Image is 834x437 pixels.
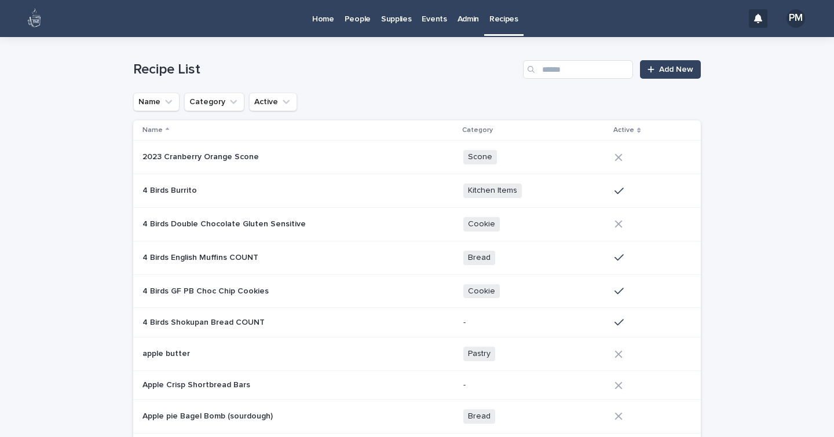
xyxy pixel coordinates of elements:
p: - [463,380,605,390]
tr: 4 Birds Shokupan Bread COUNT4 Birds Shokupan Bread COUNT - [133,308,701,337]
tr: 4 Birds Double Chocolate Gluten Sensitive4 Birds Double Chocolate Gluten Sensitive Cookie [133,207,701,241]
p: 4 Birds GF PB Choc Chip Cookies [142,284,271,296]
p: Apple pie Bagel Bomb (sourdough) [142,409,275,421]
p: 4 Birds Shokupan Bread COUNT [142,315,267,328]
p: 4 Birds English Muffins COUNT [142,251,261,263]
tr: 4 Birds English Muffins COUNT4 Birds English Muffins COUNT Bread [133,241,701,274]
tr: apple butterapple butter Pastry [133,337,701,371]
tr: Apple Crisp Shortbread BarsApple Crisp Shortbread Bars - [133,371,701,400]
tr: 4 Birds Burrito4 Birds Burrito Kitchen Items [133,174,701,208]
h1: Recipe List [133,61,518,78]
tr: Apple pie Bagel Bomb (sourdough)Apple pie Bagel Bomb (sourdough) Bread [133,399,701,433]
p: - [463,318,605,328]
span: Add New [659,65,693,74]
div: PM [787,9,805,28]
p: 2023 Cranberry Orange Scone [142,150,261,162]
span: Pastry [463,347,495,361]
span: Cookie [463,284,500,299]
tr: 2023 Cranberry Orange Scone2023 Cranberry Orange Scone Scone [133,141,701,174]
p: 4 Birds Burrito [142,183,199,196]
span: Cookie [463,217,500,232]
p: 4 Birds Double Chocolate Gluten Sensitive [142,217,308,229]
span: Bread [463,409,495,424]
p: Active [613,124,634,137]
p: apple butter [142,347,192,359]
span: Kitchen Items [463,183,522,198]
img: 80hjoBaRqlyywVK24fQd [23,7,46,30]
button: Category [184,93,244,111]
p: Name [142,124,163,137]
input: Search [523,60,633,79]
p: Apple Crisp Shortbread Bars [142,378,253,390]
button: Name [133,93,180,111]
a: Add New [640,60,701,79]
span: Bread [463,251,495,265]
button: Active [249,93,297,111]
p: Category [462,124,493,137]
tr: 4 Birds GF PB Choc Chip Cookies4 Birds GF PB Choc Chip Cookies Cookie [133,274,701,308]
span: Scone [463,150,497,164]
